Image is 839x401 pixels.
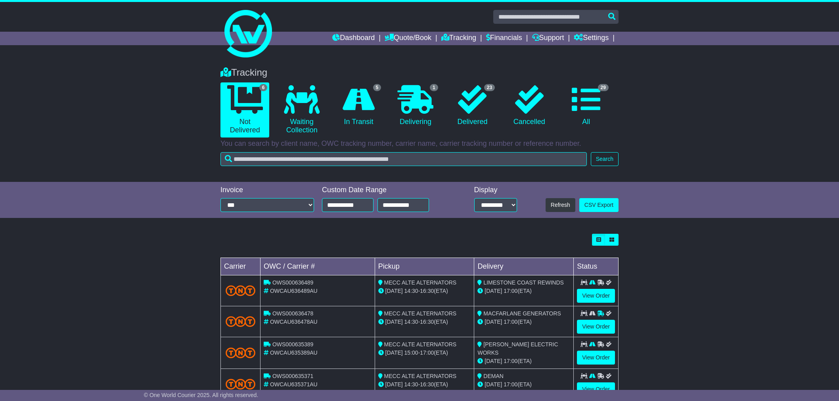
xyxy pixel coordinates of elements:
a: Waiting Collection [277,82,326,137]
div: (ETA) [477,380,570,389]
span: MECC ALTE ALTERNATORS [384,279,457,286]
span: OWS000635389 [272,341,314,348]
a: Dashboard [332,32,375,45]
td: Carrier [221,258,261,275]
a: 1 Delivering [391,82,440,129]
span: DEMAN [483,373,504,379]
span: 14:30 [404,319,418,325]
td: Delivery [474,258,574,275]
span: OWS000636478 [272,310,314,317]
span: 17:00 [504,288,517,294]
td: Status [574,258,619,275]
span: OWS000636489 [272,279,314,286]
div: Custom Date Range [322,186,449,195]
span: 23 [484,84,495,91]
div: - (ETA) [378,349,471,357]
span: 6 [259,84,268,91]
span: MACFARLANE GENERATORS [483,310,561,317]
span: 16:30 [420,319,434,325]
div: - (ETA) [378,318,471,326]
span: 17:00 [504,381,517,388]
span: 17:00 [504,358,517,364]
span: 16:30 [420,381,434,388]
span: [DATE] [485,319,502,325]
span: [DATE] [385,381,403,388]
a: Settings [574,32,609,45]
span: 5 [373,84,381,91]
span: OWCAU635371AU [270,381,318,388]
span: OWCAU636478AU [270,319,318,325]
a: View Order [577,320,615,334]
span: 1 [430,84,438,91]
span: [PERSON_NAME] ELECTRIC WORKS [477,341,558,356]
span: [DATE] [485,288,502,294]
span: [DATE] [385,319,403,325]
span: [DATE] [485,381,502,388]
img: TNT_Domestic.png [226,285,255,296]
span: MECC ALTE ALTERNATORS [384,310,457,317]
img: TNT_Domestic.png [226,379,255,390]
div: (ETA) [477,357,570,365]
span: © One World Courier 2025. All rights reserved. [144,392,259,398]
span: [DATE] [485,358,502,364]
span: [DATE] [385,349,403,356]
div: (ETA) [477,318,570,326]
div: Invoice [220,186,314,195]
a: CSV Export [579,198,619,212]
a: View Order [577,351,615,365]
button: Refresh [546,198,575,212]
a: 5 In Transit [334,82,383,129]
td: Pickup [375,258,474,275]
div: - (ETA) [378,287,471,295]
a: Quote/Book [385,32,431,45]
a: Support [532,32,564,45]
a: Cancelled [505,82,554,129]
a: Tracking [441,32,476,45]
div: - (ETA) [378,380,471,389]
span: MECC ALTE ALTERNATORS [384,341,457,348]
a: View Order [577,289,615,303]
span: 17:00 [504,319,517,325]
td: OWC / Carrier # [261,258,375,275]
img: TNT_Domestic.png [226,348,255,358]
span: MECC ALTE ALTERNATORS [384,373,457,379]
span: 15:00 [404,349,418,356]
button: Search [591,152,619,166]
div: Tracking [216,67,623,78]
span: 14:30 [404,381,418,388]
span: [DATE] [385,288,403,294]
span: 17:00 [420,349,434,356]
span: OWCAU636489AU [270,288,318,294]
span: 29 [598,84,609,91]
p: You can search by client name, OWC tracking number, carrier name, carrier tracking number or refe... [220,139,619,148]
a: Financials [486,32,522,45]
span: 16:30 [420,288,434,294]
span: OWS000635371 [272,373,314,379]
img: TNT_Domestic.png [226,316,255,327]
span: LIMESTONE COAST REWINDS [483,279,564,286]
a: 29 All [562,82,611,129]
a: 23 Delivered [448,82,497,129]
a: 6 Not Delivered [220,82,269,137]
div: Display [474,186,517,195]
span: OWCAU635389AU [270,349,318,356]
a: View Order [577,382,615,396]
div: (ETA) [477,287,570,295]
span: 14:30 [404,288,418,294]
